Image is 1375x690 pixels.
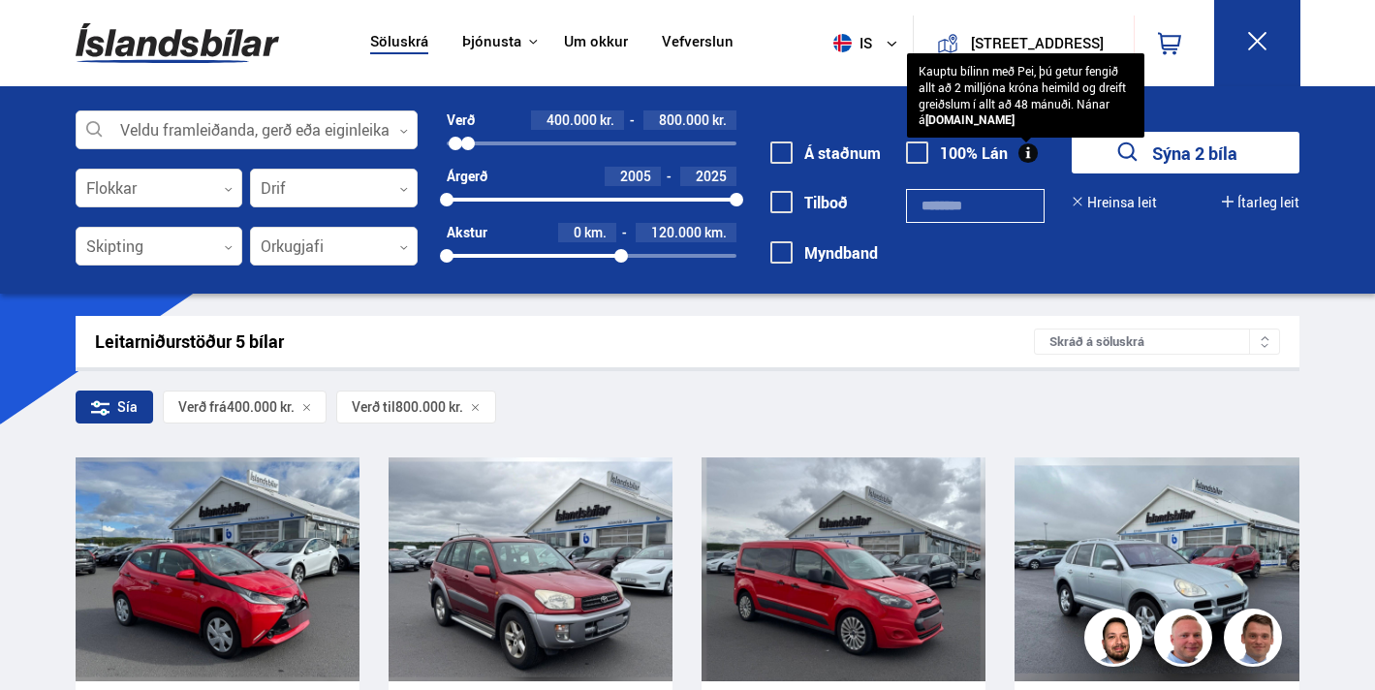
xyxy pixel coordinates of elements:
[659,110,709,129] span: 800.000
[770,144,881,162] label: Á staðnum
[1034,329,1280,355] div: Skráð á söluskrá
[770,194,848,211] label: Tilboð
[826,34,874,52] span: is
[833,34,852,52] img: svg+xml;base64,PHN2ZyB4bWxucz0iaHR0cDovL3d3dy53My5vcmcvMjAwMC9zdmciIHdpZHRoPSI1MTIiIGhlaWdodD0iNT...
[352,399,395,415] span: Verð til
[651,223,702,241] span: 120.000
[966,35,1109,51] button: [STREET_ADDRESS]
[564,33,628,53] a: Um okkur
[16,8,74,66] button: Opna LiveChat spjallviðmót
[584,225,607,240] span: km.
[447,112,475,128] div: Verð
[662,33,734,53] a: Vefverslun
[1222,195,1299,210] button: Ítarleg leit
[770,244,878,262] label: Myndband
[925,111,1015,127] a: [DOMAIN_NAME]
[462,33,521,51] button: Þjónusta
[227,399,295,415] span: 400.000 kr.
[924,16,1122,71] a: [STREET_ADDRESS]
[178,399,227,415] span: Verð frá
[600,112,614,128] span: kr.
[1227,612,1285,670] img: FbJEzSuNWCJXmdc-.webp
[95,331,1035,352] div: Leitarniðurstöður 5 bílar
[919,63,1133,128] div: Kauptu bílinn með Pei, þú getur fengið allt að 2 milljóna króna heimild og dreift greiðslum í all...
[696,167,727,185] span: 2025
[395,399,463,415] span: 800.000 kr.
[1072,132,1299,173] button: Sýna 2 bíla
[447,169,487,184] div: Árgerð
[76,12,279,75] img: G0Ugv5HjCgRt.svg
[1087,612,1145,670] img: nhp88E3Fdnt1Opn2.png
[370,33,428,53] a: Söluskrá
[712,112,727,128] span: kr.
[1157,612,1215,670] img: siFngHWaQ9KaOqBr.png
[76,391,153,423] div: Sía
[620,167,651,185] span: 2005
[826,15,913,72] button: is
[547,110,597,129] span: 400.000
[447,225,487,240] div: Akstur
[1072,195,1157,210] button: Hreinsa leit
[704,225,727,240] span: km.
[906,144,1008,162] label: 100% Lán
[574,223,581,241] span: 0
